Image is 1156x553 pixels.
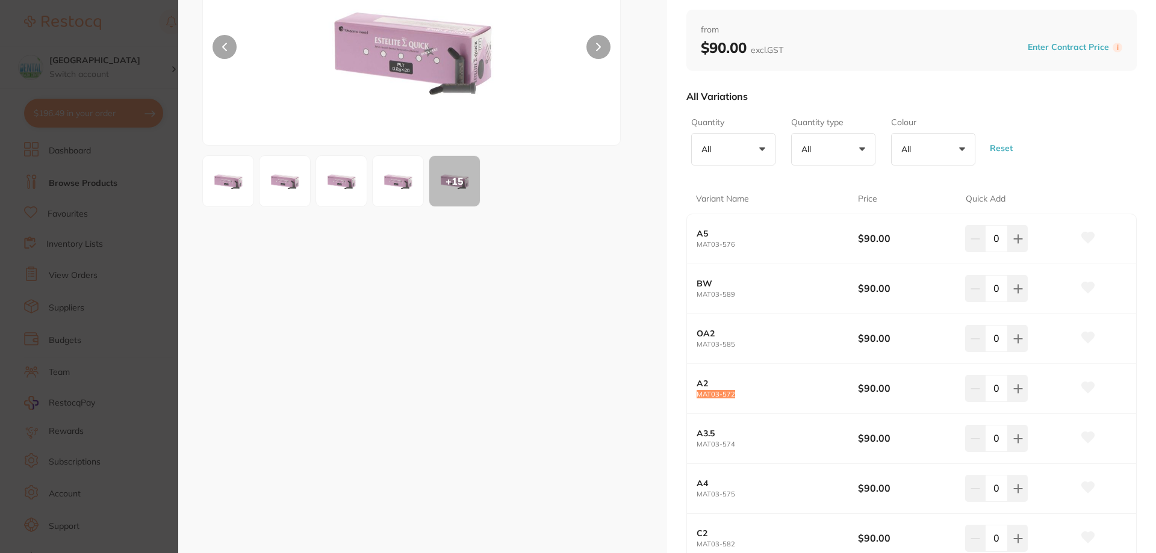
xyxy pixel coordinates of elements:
[891,117,972,129] label: Colour
[791,117,872,129] label: Quantity type
[901,144,916,155] p: All
[801,144,816,155] p: All
[697,329,842,338] b: OA2
[791,133,875,165] button: All
[696,193,749,205] p: Variant Name
[429,155,480,207] button: +15
[697,279,842,288] b: BW
[697,440,858,448] small: MAT03-574
[986,126,1016,170] button: Reset
[207,159,250,203] img: MDM1NzEtanBn
[858,332,955,345] b: $90.00
[858,531,955,545] b: $90.00
[1024,42,1113,53] button: Enter Contract Price
[858,282,955,295] b: $90.00
[697,291,858,298] small: MAT03-589
[697,540,858,548] small: MAT03-582
[697,341,858,348] small: MAT03-585
[263,159,306,203] img: MDM1NzYtanBn
[697,490,858,498] small: MAT03-575
[701,144,716,155] p: All
[697,478,842,488] b: A4
[891,133,975,165] button: All
[429,156,480,206] div: + 15
[858,232,955,245] b: $90.00
[376,159,420,203] img: MDM1ODUtanBn
[691,133,775,165] button: All
[858,431,955,445] b: $90.00
[697,241,858,249] small: MAT03-576
[701,24,1122,36] span: from
[691,117,772,129] label: Quantity
[686,90,748,102] p: All Variations
[858,481,955,495] b: $90.00
[697,428,842,438] b: A3.5
[966,193,1005,205] p: Quick Add
[697,528,842,538] b: C2
[697,378,842,388] b: A2
[1113,43,1122,52] label: i
[858,382,955,395] b: $90.00
[701,39,783,57] b: $90.00
[697,391,858,398] small: MAT03-572
[320,159,363,203] img: MDM1ODktanBn
[751,45,783,55] span: excl. GST
[858,193,877,205] p: Price
[697,229,842,238] b: A5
